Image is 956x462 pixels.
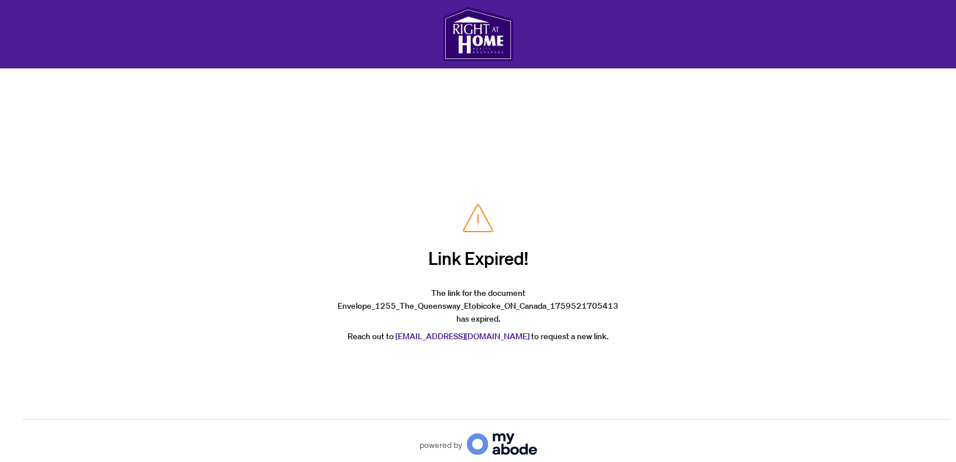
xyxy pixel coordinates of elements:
p: The link for the document Envelope_1255_The_Queensway_Etobicoke_ON_Canada_1759521705413 has expired. [338,287,618,325]
img: Company Logo [443,7,513,61]
img: Company Logo [467,433,537,455]
span: powered by [419,438,462,451]
img: Caution [460,200,496,235]
h1: Link Expired! [428,247,528,269]
p: Reach out to to request a new link. [338,330,618,343]
a: [EMAIL_ADDRESS][DOMAIN_NAME] [396,331,529,342]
